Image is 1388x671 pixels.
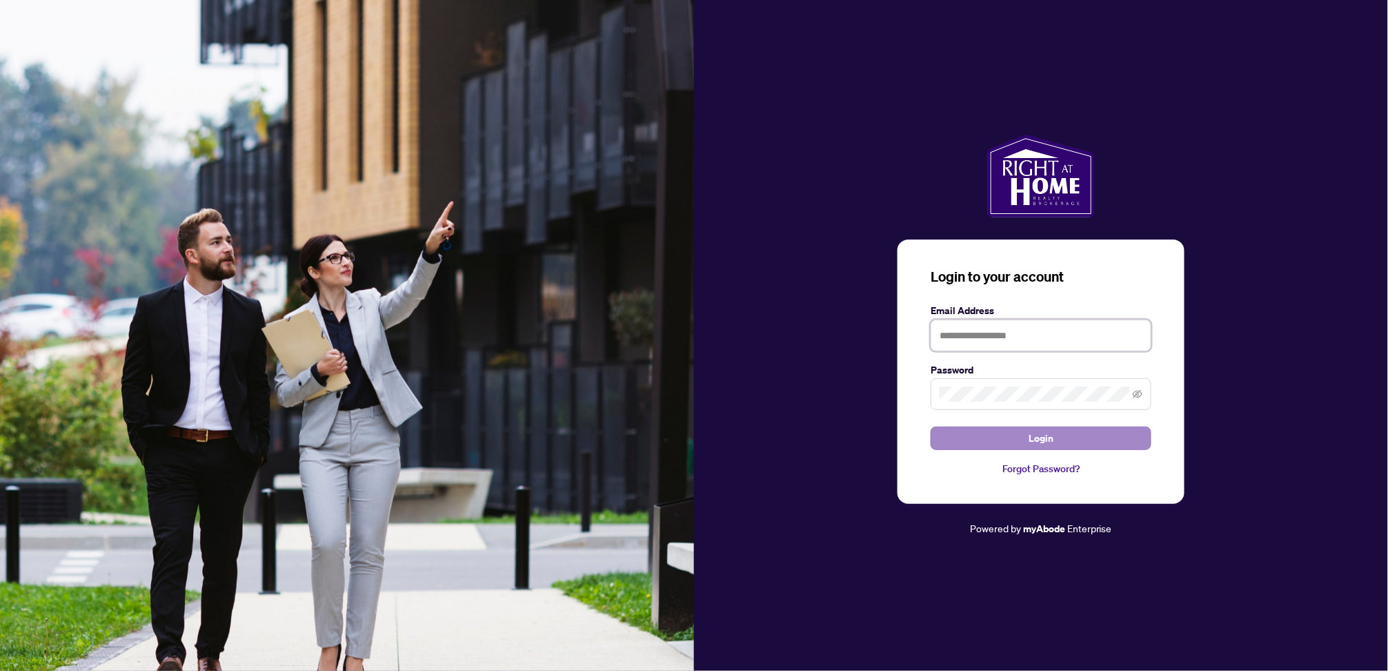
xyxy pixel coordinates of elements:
h3: Login to your account [931,267,1151,286]
span: Enterprise [1067,522,1112,534]
label: Email Address [931,303,1151,318]
label: Password [931,362,1151,378]
span: Powered by [970,522,1021,534]
span: eye-invisible [1133,389,1142,399]
a: myAbode [1023,521,1065,536]
span: Login [1029,427,1053,449]
button: Login [931,427,1151,450]
a: Forgot Password? [931,461,1151,476]
img: ma-logo [987,135,1094,217]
